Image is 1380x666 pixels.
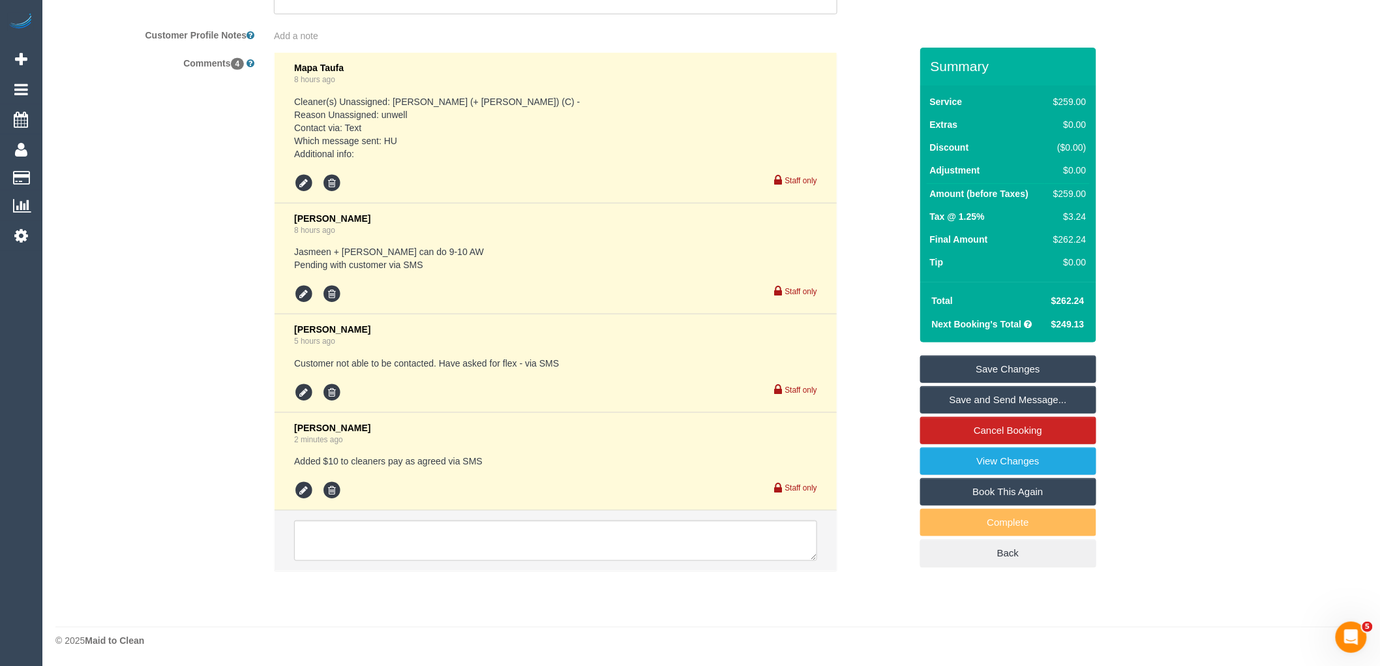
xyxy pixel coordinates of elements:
label: Discount [930,141,969,154]
label: Tip [930,256,944,269]
span: Mapa Taufa [294,63,344,73]
a: 8 hours ago [294,226,335,235]
label: Adjustment [930,164,980,177]
div: © 2025 [55,634,1367,647]
span: [PERSON_NAME] [294,423,370,433]
div: $0.00 [1048,118,1086,131]
img: Automaid Logo [8,13,34,31]
span: [PERSON_NAME] [294,213,370,224]
a: 5 hours ago [294,337,335,346]
span: Add a note [274,31,318,41]
div: $3.24 [1048,210,1086,223]
small: Staff only [785,176,817,185]
a: 8 hours ago [294,75,335,84]
span: $249.13 [1051,319,1085,329]
label: Tax @ 1.25% [930,210,985,223]
span: $262.24 [1051,295,1085,306]
span: 4 [231,58,245,70]
label: Extras [930,118,958,131]
a: Cancel Booking [920,417,1096,444]
a: Save and Send Message... [920,386,1096,414]
small: Staff only [785,386,817,395]
a: 2 minutes ago [294,435,343,444]
h3: Summary [931,59,1090,74]
label: Service [930,95,963,108]
pre: Cleaner(s) Unassigned: [PERSON_NAME] (+ [PERSON_NAME]) (C) - Reason Unassigned: unwell Contact vi... [294,95,817,160]
label: Customer Profile Notes [46,24,264,42]
div: $259.00 [1048,95,1086,108]
pre: Jasmeen + [PERSON_NAME] can do 9-10 AW Pending with customer via SMS [294,245,817,271]
pre: Added $10 to cleaners pay as agreed via SMS [294,455,817,468]
div: $259.00 [1048,187,1086,200]
label: Comments [46,52,264,70]
strong: Maid to Clean [85,635,144,646]
div: $0.00 [1048,256,1086,269]
iframe: Intercom live chat [1336,622,1367,653]
a: Save Changes [920,356,1096,383]
span: [PERSON_NAME] [294,324,370,335]
small: Staff only [785,287,817,296]
div: $0.00 [1048,164,1086,177]
a: Book This Again [920,478,1096,506]
label: Amount (before Taxes) [930,187,1028,200]
div: ($0.00) [1048,141,1086,154]
strong: Total [932,295,953,306]
div: $262.24 [1048,233,1086,246]
strong: Next Booking's Total [932,319,1022,329]
span: 5 [1362,622,1373,632]
small: Staff only [785,483,817,492]
a: Back [920,539,1096,567]
pre: Customer not able to be contacted. Have asked for flex - via SMS [294,357,817,370]
label: Final Amount [930,233,988,246]
a: View Changes [920,447,1096,475]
